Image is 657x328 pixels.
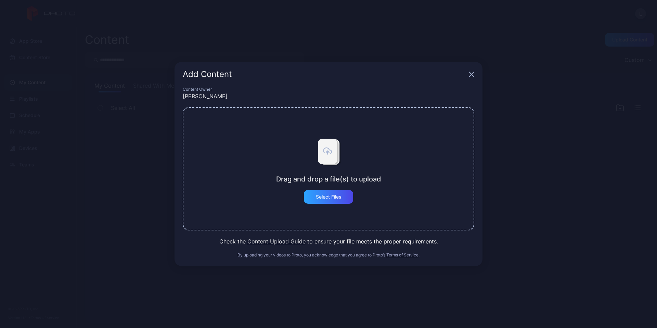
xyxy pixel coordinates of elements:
[11,11,16,16] img: logo_orange.svg
[183,70,466,78] div: Add Content
[26,40,61,45] div: Domain Overview
[183,237,474,245] div: Check the to ensure your file meets the proper requirements.
[11,18,16,23] img: website_grey.svg
[276,175,381,183] div: Drag and drop a file(s) to upload
[316,194,342,200] div: Select Files
[18,18,75,23] div: Domain: [DOMAIN_NAME]
[19,11,34,16] div: v 4.0.25
[183,92,474,100] div: [PERSON_NAME]
[183,252,474,258] div: By uploading your videos to Proto, you acknowledge that you agree to Proto’s .
[247,237,306,245] button: Content Upload Guide
[18,40,24,45] img: tab_domain_overview_orange.svg
[68,40,74,45] img: tab_keywords_by_traffic_grey.svg
[76,40,115,45] div: Keywords by Traffic
[386,252,418,258] button: Terms of Service
[183,87,474,92] div: Content Owner
[304,190,353,204] button: Select Files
